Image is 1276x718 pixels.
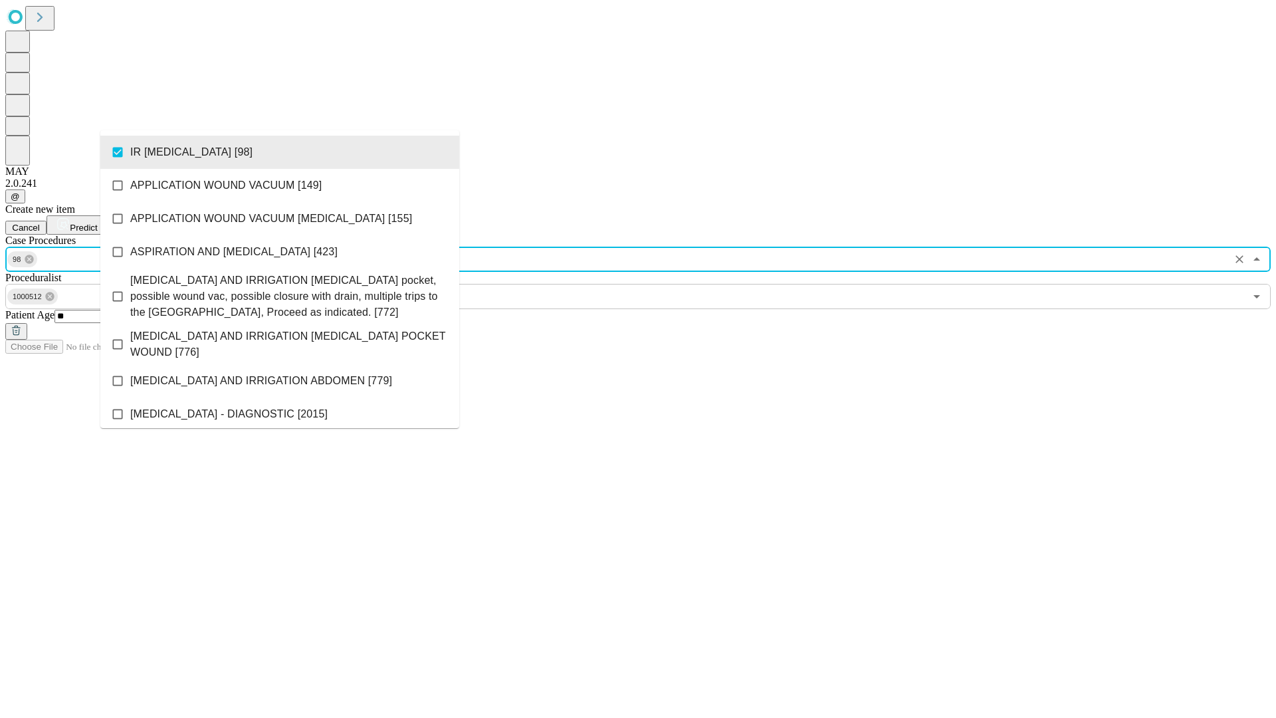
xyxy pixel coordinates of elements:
[7,289,47,304] span: 1000512
[7,251,37,267] div: 98
[1230,250,1249,269] button: Clear
[130,273,449,320] span: [MEDICAL_DATA] AND IRRIGATION [MEDICAL_DATA] pocket, possible wound vac, possible closure with dr...
[5,166,1271,178] div: MAY
[130,328,449,360] span: [MEDICAL_DATA] AND IRRIGATION [MEDICAL_DATA] POCKET WOUND [776]
[70,223,97,233] span: Predict
[5,272,61,283] span: Proceduralist
[5,235,76,246] span: Scheduled Procedure
[130,406,328,422] span: [MEDICAL_DATA] - DIAGNOSTIC [2015]
[7,252,27,267] span: 98
[5,178,1271,189] div: 2.0.241
[11,191,20,201] span: @
[1247,287,1266,306] button: Open
[130,178,322,193] span: APPLICATION WOUND VACUUM [149]
[47,215,108,235] button: Predict
[5,221,47,235] button: Cancel
[130,211,412,227] span: APPLICATION WOUND VACUUM [MEDICAL_DATA] [155]
[130,144,253,160] span: IR [MEDICAL_DATA] [98]
[12,223,40,233] span: Cancel
[7,289,58,304] div: 1000512
[5,203,75,215] span: Create new item
[5,189,25,203] button: @
[130,244,338,260] span: ASPIRATION AND [MEDICAL_DATA] [423]
[130,373,392,389] span: [MEDICAL_DATA] AND IRRIGATION ABDOMEN [779]
[5,309,54,320] span: Patient Age
[1247,250,1266,269] button: Close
